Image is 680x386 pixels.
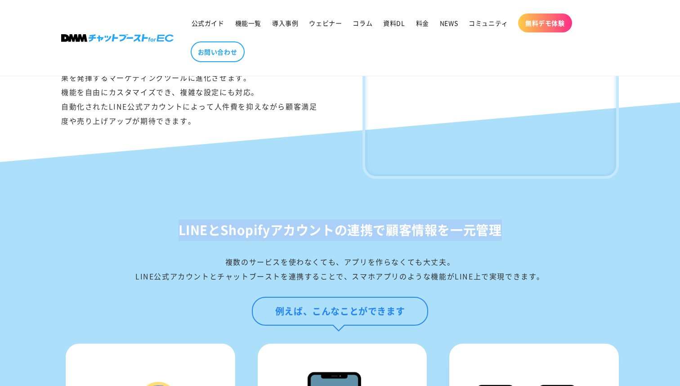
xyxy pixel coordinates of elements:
[198,48,237,56] span: お問い合わせ
[186,14,230,32] a: 公式ガイド
[383,19,405,27] span: 資料DL
[378,14,410,32] a: 資料DL
[440,19,458,27] span: NEWS
[230,14,267,32] a: 機能一覧
[469,19,508,27] span: コミュニティ
[61,254,619,283] div: 複数のサービスを使わなくても、アプリを作らなくても大丈夫。 LINE公式アカウントとチャットブーストを連携することで、スマホアプリのような機能がLINE上で実現できます。
[416,19,429,27] span: 料金
[272,19,298,27] span: 導入事例
[347,14,378,32] a: コラム
[463,14,514,32] a: コミュニティ
[267,14,304,32] a: 導入事例
[411,14,434,32] a: 料金
[518,14,572,32] a: 無料デモ体験
[191,41,245,62] a: お問い合わせ
[192,19,224,27] span: 公式ガイド
[525,19,565,27] span: 無料デモ体験
[309,19,342,27] span: ウェビナー
[61,34,174,42] img: 株式会社DMM Boost
[304,14,347,32] a: ウェビナー
[252,297,428,326] div: 例えば、こんなことができます
[61,219,619,241] h2: LINEとShopifyアカウントの連携で顧客情報を一元管理
[353,19,372,27] span: コラム
[434,14,463,32] a: NEWS
[61,41,318,179] div: LINE公式アカウントの運用でもう悩まない。 チャットブーストはあなたのサービスの顧客対応を加速させ、確実に効果を発揮するマーケティングツールに進化させます。 機能を自由にカスタマイズでき、複雑...
[235,19,261,27] span: 機能一覧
